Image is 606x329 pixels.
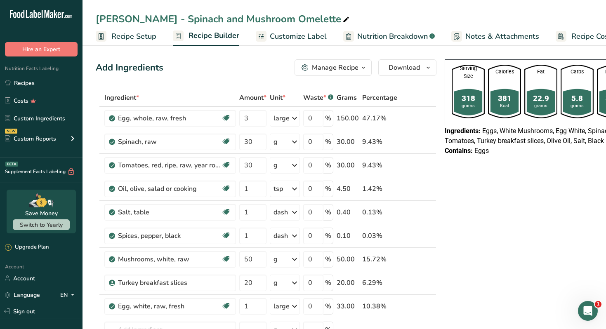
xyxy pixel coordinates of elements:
img: resturant-shape.ead3938.png [488,65,521,118]
div: 9.43% [362,160,397,170]
div: tsp [274,184,283,194]
div: [PERSON_NAME] - Spinach and Mushroom Omelette [96,12,351,26]
span: 1 [595,301,601,308]
a: Recipe Builder [173,26,239,46]
div: Calories [488,68,521,76]
div: 1.42% [362,184,397,194]
div: Upgrade Plan [5,243,49,251]
div: 318 [452,93,485,105]
button: Hire an Expert [5,42,78,56]
img: resturant-shape.ead3938.png [524,65,557,118]
span: Switch to Yearly [20,221,63,229]
span: Contains: [445,147,473,155]
div: Custom Reports [5,134,56,143]
span: Nutrition Breakdown [357,31,428,42]
div: 5.8 [561,93,594,105]
div: Kcal [488,103,521,109]
div: 10.38% [362,301,397,311]
span: Customize Label [270,31,327,42]
div: 15.72% [362,254,397,264]
span: Percentage [362,93,397,103]
span: Unit [270,93,285,103]
div: 0.40 [337,207,359,217]
div: Add Ingredients [96,61,163,75]
div: Save Money [25,209,58,218]
div: g [274,137,278,147]
a: Notes & Attachments [451,27,539,46]
div: Manage Recipe [312,63,358,73]
span: Recipe Setup [111,31,156,42]
div: Tomatoes, red, ripe, raw, year round average [118,160,221,170]
span: Download [389,63,420,73]
div: 4.50 [337,184,359,194]
div: large [274,301,290,311]
div: 30.00 [337,160,359,170]
a: Language [5,288,40,302]
div: BETA [5,162,18,167]
div: Spinach, raw [118,137,221,147]
button: Download [378,59,436,76]
span: Ingredients: [445,127,481,135]
div: Spices, pepper, black [118,231,221,241]
div: 47.17% [362,113,397,123]
div: Salt, table [118,207,221,217]
div: g [274,254,278,264]
div: 30.00 [337,137,359,147]
div: 0.10 [337,231,359,241]
div: dash [274,207,288,217]
div: Oil, olive, salad or cooking [118,184,221,194]
div: 0.13% [362,207,397,217]
img: resturant-shape.ead3938.png [561,65,594,118]
div: 20.00 [337,278,359,288]
div: Mushrooms, white, raw [118,254,221,264]
a: Customize Label [256,27,327,46]
div: 0.03% [362,231,397,241]
div: NEW [5,129,17,134]
div: Fat [524,68,557,76]
span: Eggs [474,147,489,155]
div: 22.9 [524,93,557,105]
div: 9.43% [362,137,397,147]
div: Egg, whole, raw, fresh [118,113,221,123]
div: 33.00 [337,301,359,311]
div: large [274,113,290,123]
div: Egg, white, raw, fresh [118,301,221,311]
div: 150.00 [337,113,359,123]
div: dash [274,231,288,241]
div: Serving Size [452,65,485,80]
button: Switch to Yearly [13,219,70,230]
div: Waste [303,93,333,103]
a: Recipe Setup [96,27,156,46]
span: Grams [337,93,357,103]
a: Nutrition Breakdown [343,27,435,46]
span: Amount [239,93,266,103]
div: grams [452,103,485,109]
img: resturant-shape.ead3938.png [452,65,485,118]
button: Manage Recipe [295,59,372,76]
span: Notes & Attachments [465,31,539,42]
div: 381 [488,93,521,105]
iframe: Intercom live chat [578,301,598,321]
div: grams [524,103,557,109]
div: EN [60,290,78,300]
span: Recipe Builder [189,30,239,41]
div: 6.29% [362,278,397,288]
div: grams [561,103,594,109]
div: g [274,278,278,288]
span: Ingredient [104,93,139,103]
div: Carbs [561,68,594,76]
div: g [274,160,278,170]
div: Turkey breakfast slices [118,278,221,288]
div: 50.00 [337,254,359,264]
